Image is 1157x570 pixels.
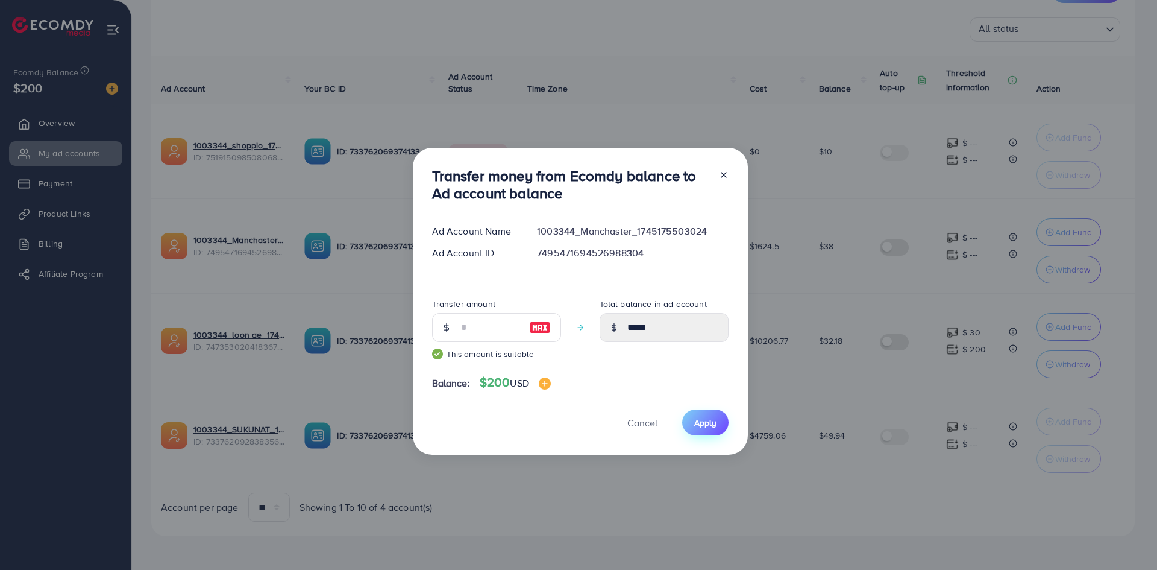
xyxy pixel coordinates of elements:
div: 7495471694526988304 [527,246,738,260]
h3: Transfer money from Ecomdy balance to Ad account balance [432,167,709,202]
img: image [539,378,551,390]
label: Transfer amount [432,298,495,310]
img: image [529,320,551,335]
span: Cancel [627,416,657,429]
img: guide [432,349,443,359]
iframe: Chat [1106,516,1148,561]
h4: $200 [480,375,551,390]
span: USD [510,376,528,390]
div: Ad Account Name [422,224,528,238]
button: Apply [682,410,729,435]
span: Apply [694,417,716,429]
div: Ad Account ID [422,246,528,260]
span: Balance: [432,376,470,390]
button: Cancel [612,410,673,435]
small: This amount is suitable [432,348,561,360]
label: Total balance in ad account [600,298,707,310]
div: 1003344_Manchaster_1745175503024 [527,224,738,238]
